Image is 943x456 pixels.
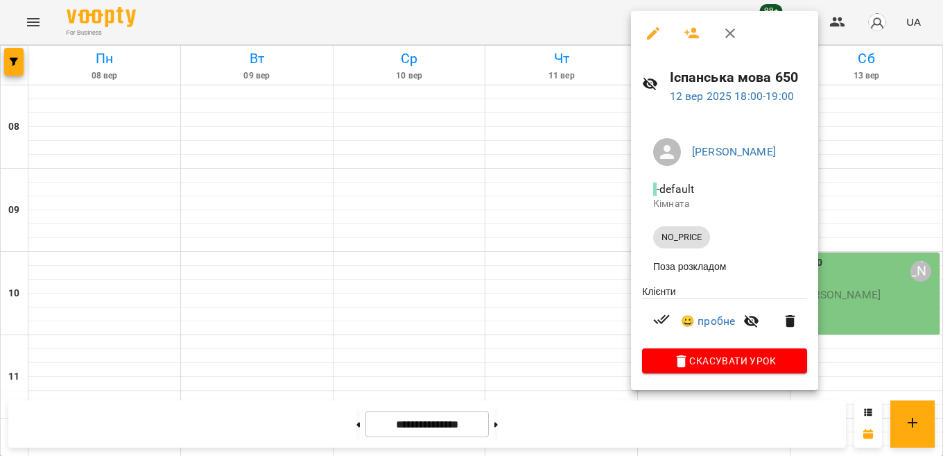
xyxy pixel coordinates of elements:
[681,313,735,330] a: 😀 пробне
[692,145,776,158] a: [PERSON_NAME]
[642,285,807,349] ul: Клієнти
[670,67,807,88] h6: Іспанська мова 650
[653,353,796,369] span: Скасувати Урок
[653,197,796,211] p: Кімната
[653,311,670,328] svg: Візит сплачено
[642,348,807,373] button: Скасувати Урок
[670,90,794,103] a: 12 вер 2025 18:00-19:00
[653,231,710,244] span: NO_PRICE
[642,254,807,279] li: Поза розкладом
[653,183,697,196] span: - default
